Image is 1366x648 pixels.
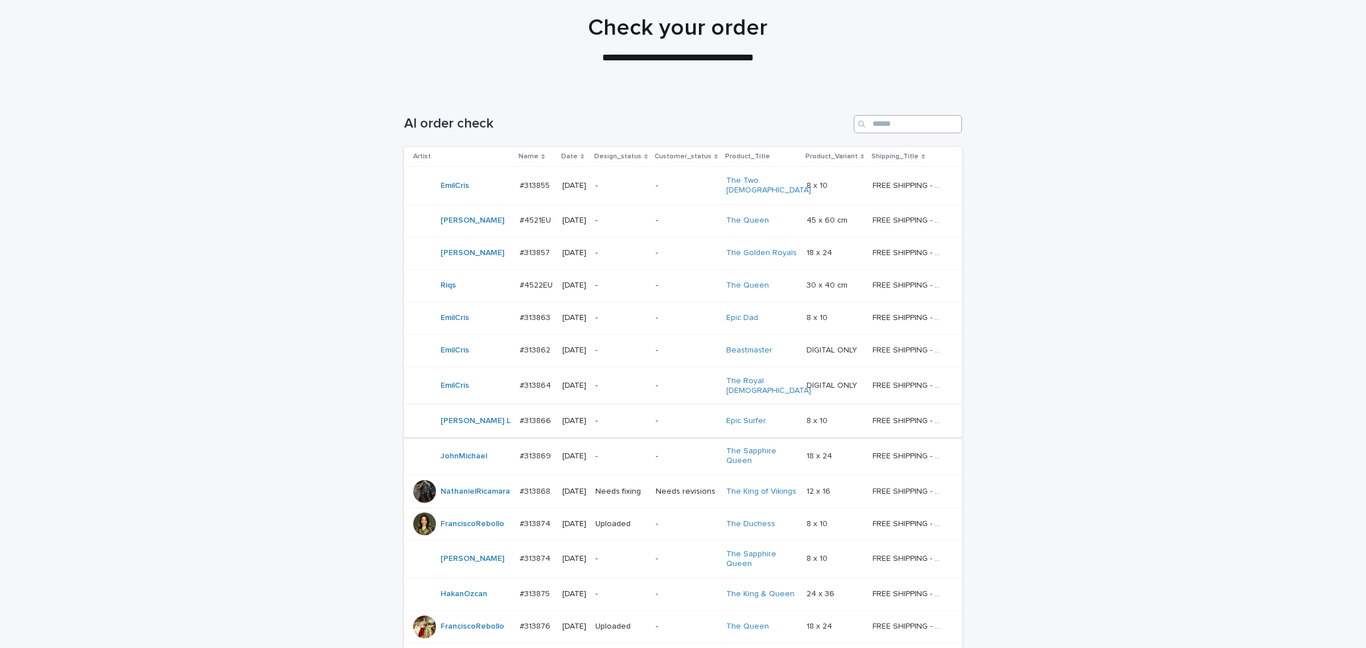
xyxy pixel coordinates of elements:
a: [PERSON_NAME] [441,554,504,564]
p: #313857 [520,246,552,258]
p: #313864 [520,379,553,391]
p: FREE SHIPPING - preview in 1-2 business days, after your approval delivery will take 5-10 busines... [873,214,946,225]
p: - [595,248,647,258]
tr: JohnMichael #313869#313869 [DATE]--The Sapphire Queen 18 x 2418 x 24 FREE SHIPPING - preview in 1... [404,437,962,475]
p: - [656,519,717,529]
p: #313862 [520,343,553,355]
p: FREE SHIPPING - preview in 1-2 business days, after your approval delivery will take 5-10 b.d. [873,311,946,323]
p: - [595,181,647,191]
p: 8 x 10 [807,517,830,529]
tr: HakanOzcan #313875#313875 [DATE]--The King & Queen 24 x 3624 x 36 FREE SHIPPING - preview in 1-2 ... [404,578,962,610]
p: - [595,554,647,564]
p: #313855 [520,179,552,191]
p: FREE SHIPPING - preview in 1-2 business days, after your approval delivery will take 5-10 b.d. [873,179,946,191]
p: Uploaded [595,519,647,529]
p: - [595,313,647,323]
p: Design_status [594,150,641,163]
tr: FranciscoRebollo #313876#313876 [DATE]Uploaded-The Queen 18 x 2418 x 24 FREE SHIPPING - preview i... [404,610,962,643]
a: The King of Vikings [726,487,796,497]
a: The Queen [726,622,769,631]
p: FREE SHIPPING - preview in 1-2 business days, after your approval delivery will take 5-10 b.d. [873,379,946,391]
p: FREE SHIPPING - preview in 1-2 business days, after your approval delivery will take 5-10 b.d. [873,414,946,426]
p: 18 x 24 [807,620,834,631]
p: Customer_status [655,150,711,163]
p: #4521EU [520,214,553,225]
p: FREE SHIPPING - preview in 1-2 business days, after your approval delivery will take 5-10 b.d. [873,449,946,461]
p: #313876 [520,620,553,631]
p: - [656,554,717,564]
p: 18 x 24 [807,449,834,461]
tr: EmilCris #313855#313855 [DATE]--The Two [DEMOGRAPHIC_DATA] 8 x 108 x 10 FREE SHIPPING - preview i... [404,167,962,205]
p: DIGITAL ONLY [807,379,859,391]
tr: EmilCris #313863#313863 [DATE]--Epic Dad 8 x 108 x 10 FREE SHIPPING - preview in 1-2 business day... [404,302,962,334]
a: The Sapphire Queen [726,549,797,569]
p: #313869 [520,449,553,461]
a: The Queen [726,216,769,225]
p: [DATE] [562,487,586,497]
p: [DATE] [562,181,586,191]
p: [DATE] [562,313,586,323]
p: - [595,381,647,391]
p: - [656,248,717,258]
tr: FranciscoRebollo #313874#313874 [DATE]Uploaded-The Duchess 8 x 108 x 10 FREE SHIPPING - preview i... [404,507,962,540]
a: [PERSON_NAME] L [441,416,511,426]
p: - [656,216,717,225]
p: 30 x 40 cm [807,278,850,290]
p: - [595,589,647,599]
a: FranciscoRebollo [441,622,504,631]
p: 24 x 36 [807,587,837,599]
p: 8 x 10 [807,179,830,191]
a: The Duchess [726,519,775,529]
p: 45 x 60 cm [807,214,850,225]
p: #313874 [520,517,553,529]
p: - [656,381,717,391]
p: [DATE] [562,216,586,225]
tr: [PERSON_NAME] #4521EU#4521EU [DATE]--The Queen 45 x 60 cm45 x 60 cm FREE SHIPPING - preview in 1-... [404,204,962,237]
p: #313874 [520,552,553,564]
a: The Two [DEMOGRAPHIC_DATA] [726,176,811,195]
p: #313868 [520,485,553,497]
p: Needs fixing [595,487,647,497]
p: 18 x 24 [807,246,834,258]
tr: NathanielRicamara #313868#313868 [DATE]Needs fixingNeeds revisionsThe King of Vikings 12 x 1612 x... [404,475,962,507]
p: [DATE] [562,554,586,564]
p: - [656,416,717,426]
p: - [595,416,647,426]
a: FranciscoRebollo [441,519,504,529]
p: 8 x 10 [807,414,830,426]
p: [DATE] [562,452,586,461]
a: The Royal [DEMOGRAPHIC_DATA] [726,376,811,396]
tr: [PERSON_NAME] #313857#313857 [DATE]--The Golden Royals 18 x 2418 x 24 FREE SHIPPING - preview in ... [404,237,962,269]
p: [DATE] [562,381,586,391]
tr: EmilCris #313862#313862 [DATE]--Beastmaster DIGITAL ONLYDIGITAL ONLY FREE SHIPPING - preview in 1... [404,334,962,367]
p: - [656,346,717,355]
p: - [656,622,717,631]
div: Search [854,115,962,133]
p: #313866 [520,414,553,426]
p: 8 x 10 [807,552,830,564]
p: Needs revisions [656,487,717,497]
p: - [656,589,717,599]
p: FREE SHIPPING - preview in 1-2 business days, after your approval delivery will take 5-10 b.d. [873,620,946,631]
p: - [656,452,717,461]
a: [PERSON_NAME] [441,248,504,258]
p: Uploaded [595,622,647,631]
p: #4522EU [520,278,555,290]
p: Product_Variant [805,150,858,163]
p: [DATE] [562,519,586,529]
p: [DATE] [562,346,586,355]
p: - [595,452,647,461]
p: 12 x 16 [807,485,833,497]
a: [PERSON_NAME] [441,216,504,225]
p: - [656,181,717,191]
p: #313863 [520,311,553,323]
p: #313875 [520,587,552,599]
a: Beastmaster [726,346,772,355]
p: Date [561,150,578,163]
a: HakanOzcan [441,589,487,599]
p: FREE SHIPPING - preview in 1-2 business days, after your approval delivery will take 5-10 b.d. [873,517,946,529]
a: Riqs [441,281,456,290]
p: - [595,346,647,355]
p: [DATE] [562,622,586,631]
p: - [656,313,717,323]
